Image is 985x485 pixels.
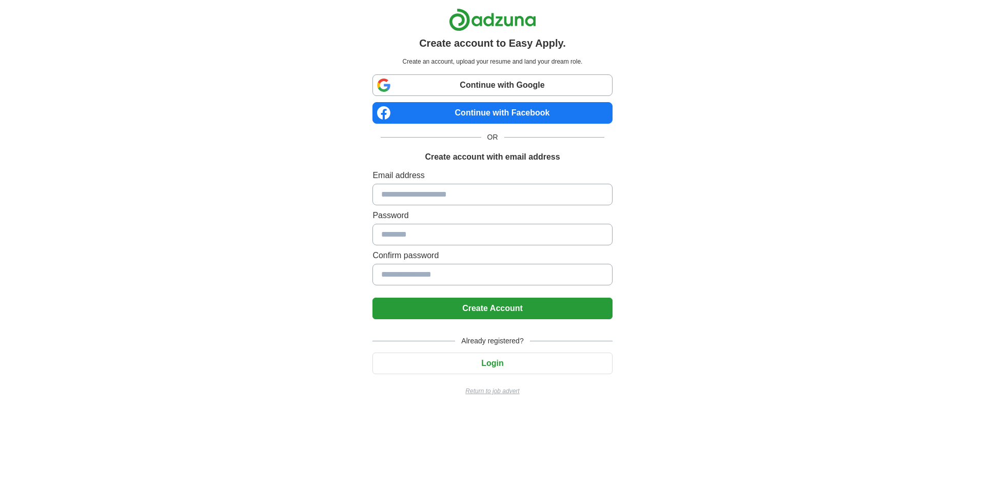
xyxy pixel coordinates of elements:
[372,386,612,396] a: Return to job advert
[372,359,612,367] a: Login
[455,336,529,346] span: Already registered?
[481,132,504,143] span: OR
[372,209,612,222] label: Password
[372,169,612,182] label: Email address
[425,151,560,163] h1: Create account with email address
[372,353,612,374] button: Login
[372,102,612,124] a: Continue with Facebook
[375,57,610,66] p: Create an account, upload your resume and land your dream role.
[449,8,536,31] img: Adzuna logo
[419,35,566,51] h1: Create account to Easy Apply.
[372,74,612,96] a: Continue with Google
[372,298,612,319] button: Create Account
[372,249,612,262] label: Confirm password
